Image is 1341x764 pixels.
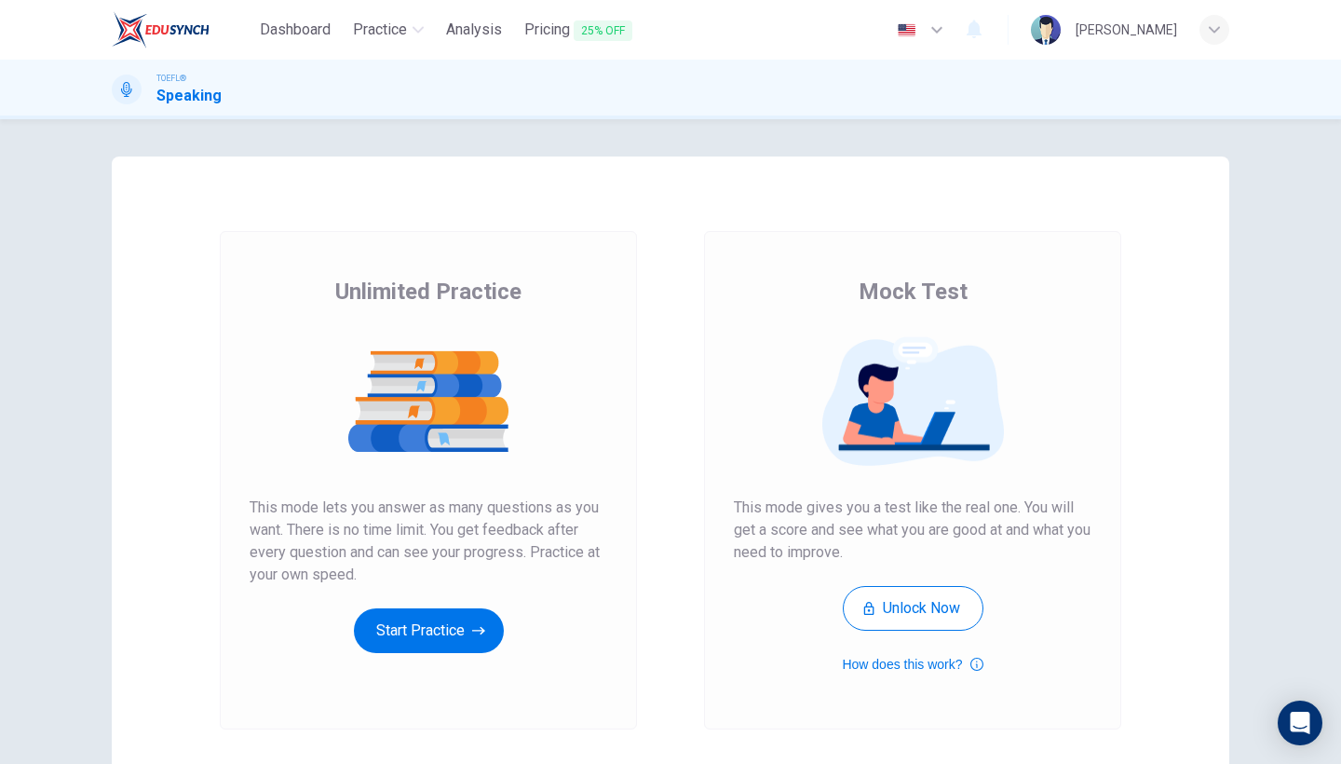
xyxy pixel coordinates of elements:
[1031,15,1061,45] img: Profile picture
[354,608,504,653] button: Start Practice
[517,13,640,48] button: Pricing25% OFF
[439,13,509,47] button: Analysis
[345,13,431,47] button: Practice
[335,277,521,307] span: Unlimited Practice
[574,20,632,41] span: 25% OFF
[252,13,338,47] button: Dashboard
[250,497,607,586] span: This mode lets you answer as many questions as you want. There is no time limit. You get feedback...
[353,19,407,41] span: Practice
[439,13,509,48] a: Analysis
[843,586,983,631] button: Unlock Now
[260,19,331,41] span: Dashboard
[895,23,918,37] img: en
[859,277,968,307] span: Mock Test
[112,11,210,48] img: EduSynch logo
[156,85,222,107] h1: Speaking
[446,19,502,41] span: Analysis
[1076,19,1177,41] div: [PERSON_NAME]
[252,13,338,48] a: Dashboard
[1278,701,1322,745] div: Open Intercom Messenger
[842,653,982,675] button: How does this work?
[156,72,186,85] span: TOEFL®
[524,19,632,42] span: Pricing
[112,11,252,48] a: EduSynch logo
[734,497,1091,564] span: This mode gives you a test like the real one. You will get a score and see what you are good at a...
